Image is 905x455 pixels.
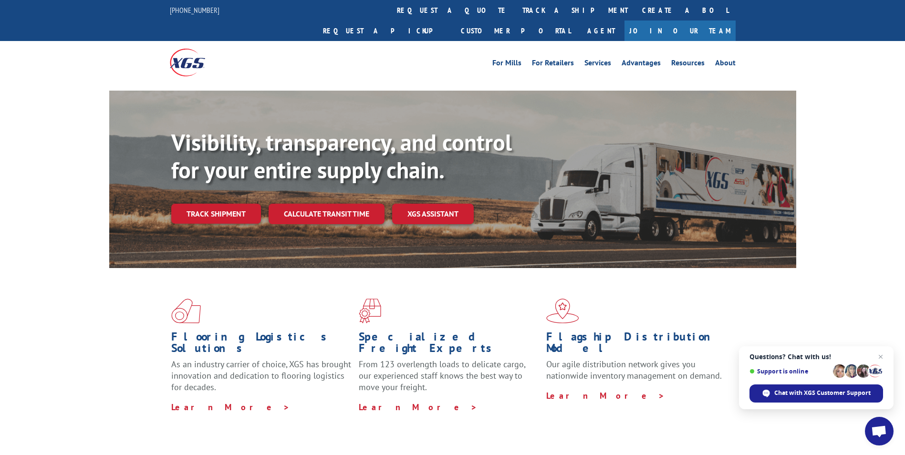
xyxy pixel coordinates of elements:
[715,59,736,70] a: About
[546,299,579,323] img: xgs-icon-flagship-distribution-model-red
[624,21,736,41] a: Join Our Team
[865,417,894,445] div: Open chat
[774,389,871,397] span: Chat with XGS Customer Support
[622,59,661,70] a: Advantages
[875,351,886,362] span: Close chat
[546,359,722,381] span: Our agile distribution network gives you nationwide inventory management on demand.
[546,390,665,401] a: Learn More >
[359,331,539,359] h1: Specialized Freight Experts
[359,402,478,413] a: Learn More >
[671,59,705,70] a: Resources
[532,59,574,70] a: For Retailers
[171,331,352,359] h1: Flooring Logistics Solutions
[171,204,261,224] a: Track shipment
[171,402,290,413] a: Learn More >
[749,384,883,403] div: Chat with XGS Customer Support
[171,359,351,393] span: As an industry carrier of choice, XGS has brought innovation and dedication to flooring logistics...
[749,368,830,375] span: Support is online
[546,331,727,359] h1: Flagship Distribution Model
[269,204,385,224] a: Calculate transit time
[749,353,883,361] span: Questions? Chat with us!
[584,59,611,70] a: Services
[359,299,381,323] img: xgs-icon-focused-on-flooring-red
[392,204,474,224] a: XGS ASSISTANT
[171,127,512,185] b: Visibility, transparency, and control for your entire supply chain.
[170,5,219,15] a: [PHONE_NUMBER]
[492,59,521,70] a: For Mills
[171,299,201,323] img: xgs-icon-total-supply-chain-intelligence-red
[316,21,454,41] a: Request a pickup
[578,21,624,41] a: Agent
[359,359,539,401] p: From 123 overlength loads to delicate cargo, our experienced staff knows the best way to move you...
[454,21,578,41] a: Customer Portal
